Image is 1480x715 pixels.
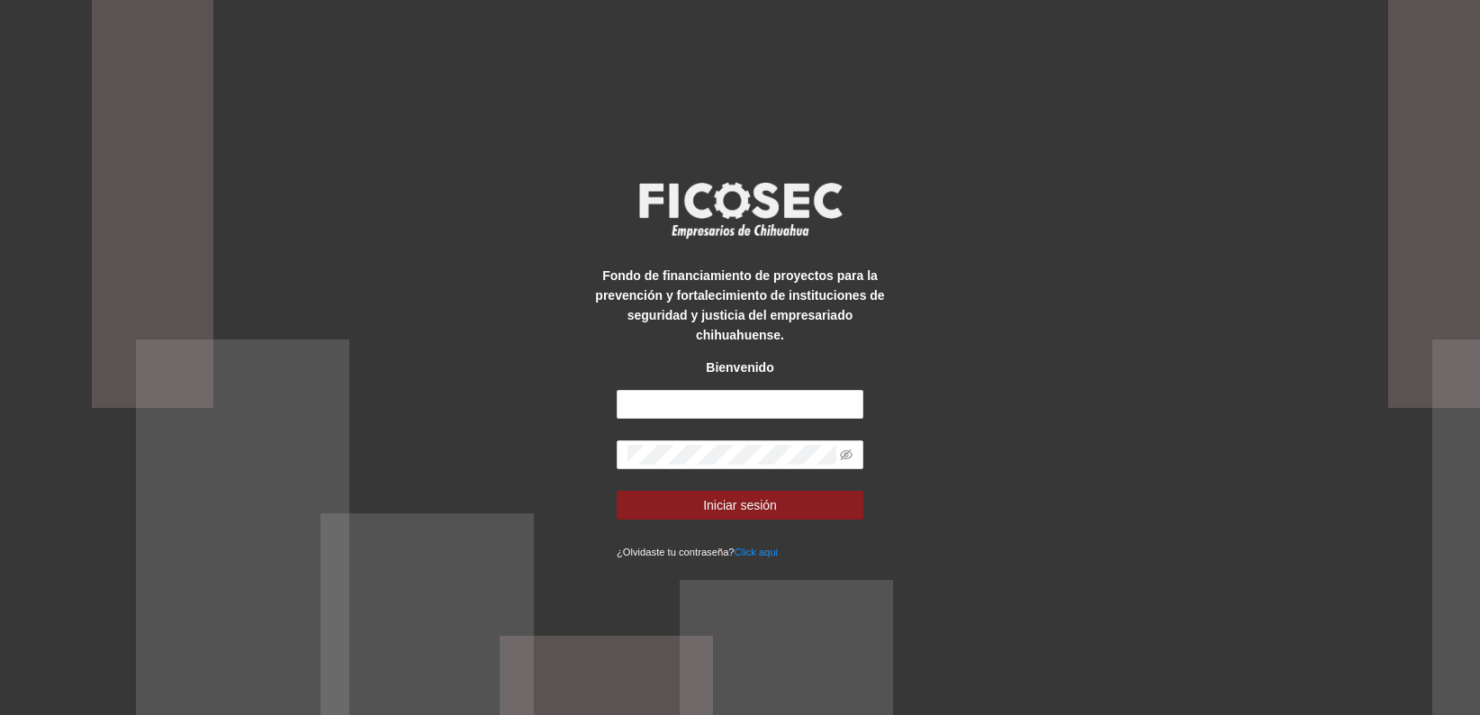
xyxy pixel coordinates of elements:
a: Click aqui [735,547,779,557]
span: eye-invisible [840,448,853,461]
img: logo [627,176,853,243]
button: Iniciar sesión [617,491,863,520]
small: ¿Olvidaste tu contraseña? [617,547,778,557]
strong: Fondo de financiamiento de proyectos para la prevención y fortalecimiento de instituciones de seg... [595,268,884,342]
strong: Bienvenido [706,360,773,375]
span: Iniciar sesión [703,495,777,515]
